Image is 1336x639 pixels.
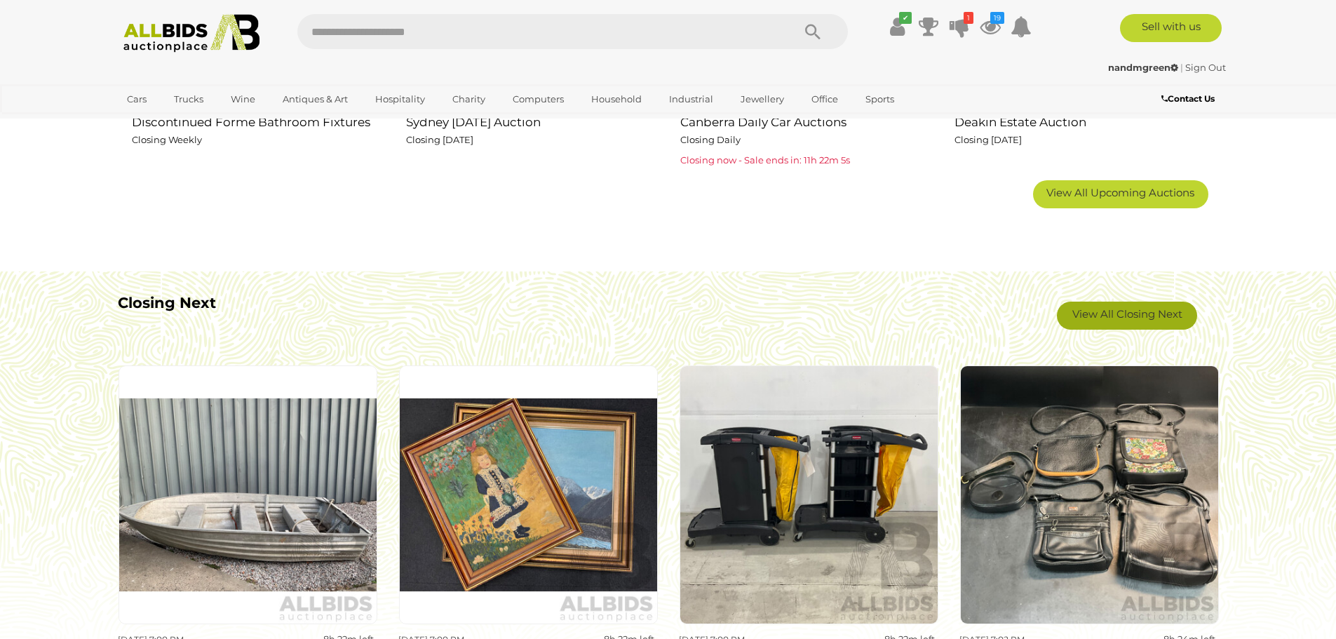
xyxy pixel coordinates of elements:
[954,132,1201,148] p: Closing [DATE]
[1161,91,1218,107] a: Contact Us
[274,88,357,111] a: Antiques & Art
[443,88,494,111] a: Charity
[132,132,378,148] p: Closing Weekly
[954,112,1201,129] h2: Deakin Estate Auction
[660,88,722,111] a: Industrial
[949,14,970,39] a: 1
[1161,93,1215,104] b: Contact Us
[118,88,156,111] a: Cars
[399,365,658,624] img: Reproduction “Girl with the Watering Can” by Renoir - Oil on Board, Richard Hansen “Mountains” Oi...
[1108,62,1178,73] strong: nandmgreen
[887,14,908,39] a: ✔
[1046,186,1194,199] span: View All Upcoming Auctions
[116,14,268,53] img: Allbids.com.au
[731,88,793,111] a: Jewellery
[118,294,216,311] b: Closing Next
[1120,14,1222,42] a: Sell with us
[582,88,651,111] a: Household
[119,365,377,624] img: 3m Aluminium Boat
[406,132,652,148] p: Closing [DATE]
[680,112,926,129] h2: Canberra Daily Car Auctions
[366,88,434,111] a: Hospitality
[1033,180,1208,208] a: View All Upcoming Auctions
[960,365,1219,624] img: CABRELLI & Assorted Crossbody Bag - Lot of 5
[680,365,938,624] img: Rubbermaid Cleaning Trolley Cart - Lot of 2
[899,12,912,24] i: ✔
[504,88,573,111] a: Computers
[680,154,850,166] span: Closing now - Sale ends in: 11h 22m 5s
[1108,62,1180,73] a: nandmgreen
[856,88,903,111] a: Sports
[132,112,378,129] h2: Discontinued Forme Bathroom Fixtures
[118,111,236,134] a: [GEOGRAPHIC_DATA]
[802,88,847,111] a: Office
[964,12,973,24] i: 1
[165,88,212,111] a: Trucks
[1185,62,1226,73] a: Sign Out
[990,12,1004,24] i: 19
[1180,62,1183,73] span: |
[778,14,848,49] button: Search
[680,132,926,148] p: Closing Daily
[980,14,1001,39] a: 19
[222,88,264,111] a: Wine
[1057,302,1197,330] a: View All Closing Next
[406,112,652,129] h2: Sydney [DATE] Auction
